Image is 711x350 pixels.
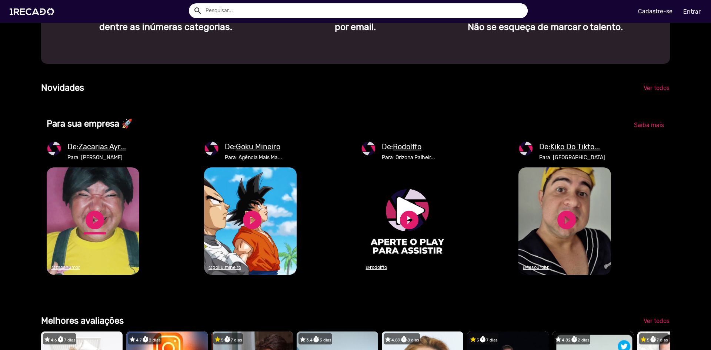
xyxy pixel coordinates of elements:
b: Novidades [41,83,84,93]
u: @zacahumor [51,264,80,270]
mat-card-title: De: [67,141,126,152]
u: Rodolffo [393,142,421,151]
a: play_circle_filled [398,209,420,231]
a: play_circle_filled [555,209,578,231]
u: Kiko Do Tikto... [550,142,600,151]
mat-card-subtitle: Para: [PERSON_NAME] [67,154,126,161]
mat-card-subtitle: Para: Orizona Palheir... [382,154,435,161]
mat-icon: Example home icon [193,6,202,15]
video: 1RECADO vídeos dedicados para fãs e empresas [518,167,611,275]
mat-card-title: De: [225,141,282,152]
button: Example home icon [191,4,204,17]
video: 1RECADO vídeos dedicados para fãs e empresas [204,167,297,275]
input: Pesquisar... [200,3,528,18]
a: play_circle_filled [241,209,263,231]
u: Zacarias Ayr... [79,142,126,151]
b: Melhores avaliações [41,316,124,326]
u: Cadastre-se [638,8,672,15]
mat-card-title: De: [382,141,435,152]
span: Saiba mais [634,121,664,129]
u: @rodolffo [366,264,387,270]
span: Ver todos [644,84,670,91]
a: Entrar [678,5,705,18]
video: 1RECADO vídeos dedicados para fãs e empresas [361,167,454,275]
mat-card-subtitle: Para: Agência Mais Ma... [225,154,282,161]
mat-card-subtitle: Para: [GEOGRAPHIC_DATA] [539,154,605,161]
u: @tesourobr [523,264,549,270]
video: 1RECADO vídeos dedicados para fãs e empresas [47,167,139,275]
u: @goku.mineiro [208,264,241,270]
a: play_circle_filled [84,209,106,231]
b: Para sua empresa 🚀 [47,119,133,129]
mat-card-title: De: [539,141,605,152]
u: Goku Mineiro [236,142,280,151]
span: Ver todos [644,317,670,324]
